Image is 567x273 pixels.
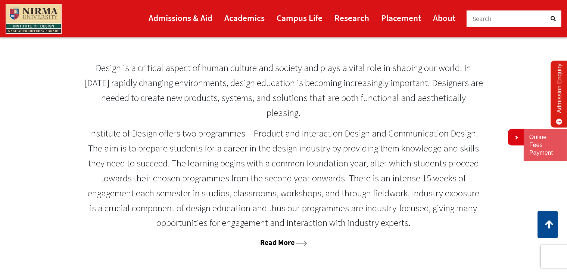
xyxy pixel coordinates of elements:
a: Read More [260,237,306,247]
a: Placement [381,9,421,26]
a: Research [334,9,369,26]
a: Campus Life [277,9,323,26]
a: About [433,9,455,26]
a: Academics [224,9,265,26]
a: Admissions & Aid [149,9,212,26]
span: Search [473,15,492,23]
img: main_logo [6,4,62,34]
p: Institute of Design offers two programmes – Product and Interaction Design and Communication Desi... [84,126,483,230]
p: Design is a critical aspect of human culture and society and plays a vital role in shaping our wo... [84,61,483,120]
a: Online Fees Payment [529,134,561,157]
